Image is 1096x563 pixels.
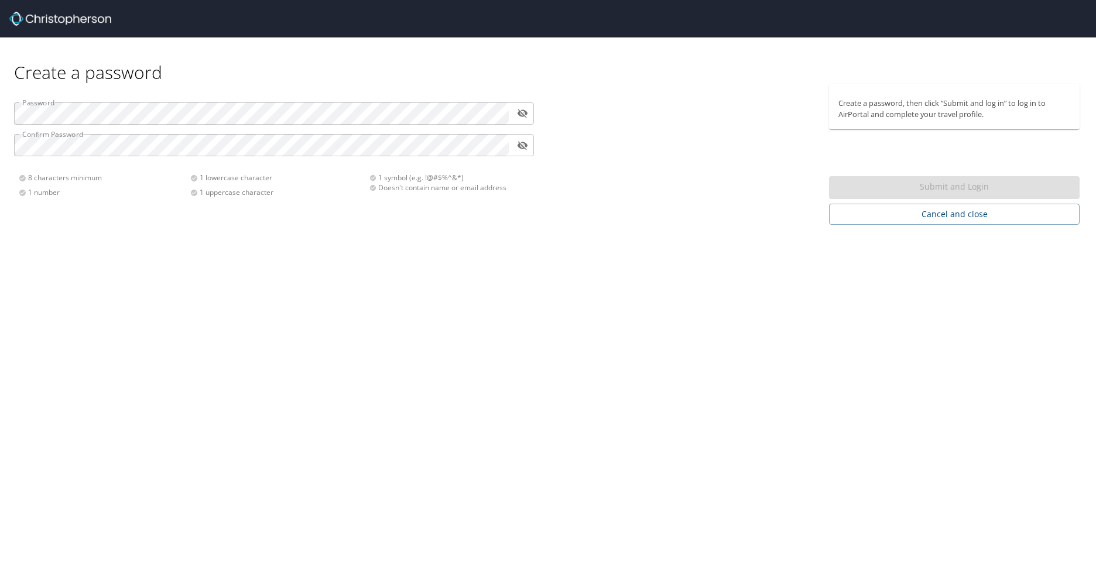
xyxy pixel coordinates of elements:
[829,204,1080,225] button: Cancel and close
[14,37,1082,84] div: Create a password
[838,207,1070,222] span: Cancel and close
[838,98,1070,120] p: Create a password, then click “Submit and log in” to log in to AirPortal and complete your travel...
[369,173,527,183] div: 1 symbol (e.g. !@#$%^&*)
[190,173,362,183] div: 1 lowercase character
[190,187,362,197] div: 1 uppercase character
[19,187,190,197] div: 1 number
[513,104,532,122] button: toggle password visibility
[513,136,532,155] button: toggle password visibility
[9,12,111,26] img: Christopherson_logo_rev.png
[369,183,527,193] div: Doesn't contain name or email address
[19,173,190,183] div: 8 characters minimum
